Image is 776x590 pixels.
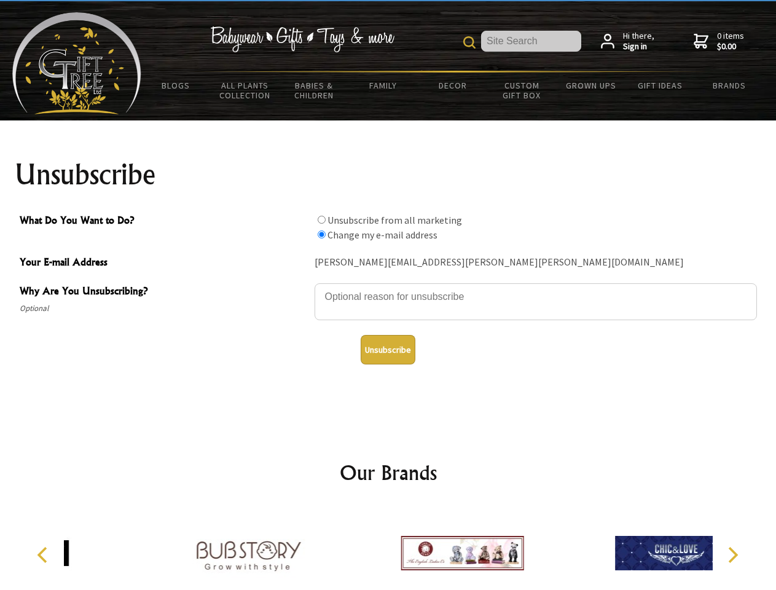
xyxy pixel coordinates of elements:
[141,73,211,98] a: BLOGS
[487,73,557,108] a: Custom Gift Box
[694,31,744,52] a: 0 items$0.00
[349,73,418,98] a: Family
[211,73,280,108] a: All Plants Collection
[318,230,326,238] input: What Do You Want to Do?
[625,73,695,98] a: Gift Ideas
[31,541,58,568] button: Previous
[315,253,757,272] div: [PERSON_NAME][EMAIL_ADDRESS][PERSON_NAME][PERSON_NAME][DOMAIN_NAME]
[20,301,308,316] span: Optional
[327,214,462,226] label: Unsubscribe from all marketing
[315,283,757,320] textarea: Why Are You Unsubscribing?
[623,41,654,52] strong: Sign in
[623,31,654,52] span: Hi there,
[280,73,349,108] a: Babies & Children
[418,73,487,98] a: Decor
[20,213,308,230] span: What Do You Want to Do?
[601,31,654,52] a: Hi there,Sign in
[20,283,308,301] span: Why Are You Unsubscribing?
[25,458,752,487] h2: Our Brands
[719,541,746,568] button: Next
[463,36,476,49] img: product search
[695,73,764,98] a: Brands
[556,73,625,98] a: Grown Ups
[327,229,437,241] label: Change my e-mail address
[361,335,415,364] button: Unsubscribe
[210,26,394,52] img: Babywear - Gifts - Toys & more
[481,31,581,52] input: Site Search
[318,216,326,224] input: What Do You Want to Do?
[20,254,308,272] span: Your E-mail Address
[15,160,762,189] h1: Unsubscribe
[717,41,744,52] strong: $0.00
[717,30,744,52] span: 0 items
[12,12,141,114] img: Babyware - Gifts - Toys and more...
